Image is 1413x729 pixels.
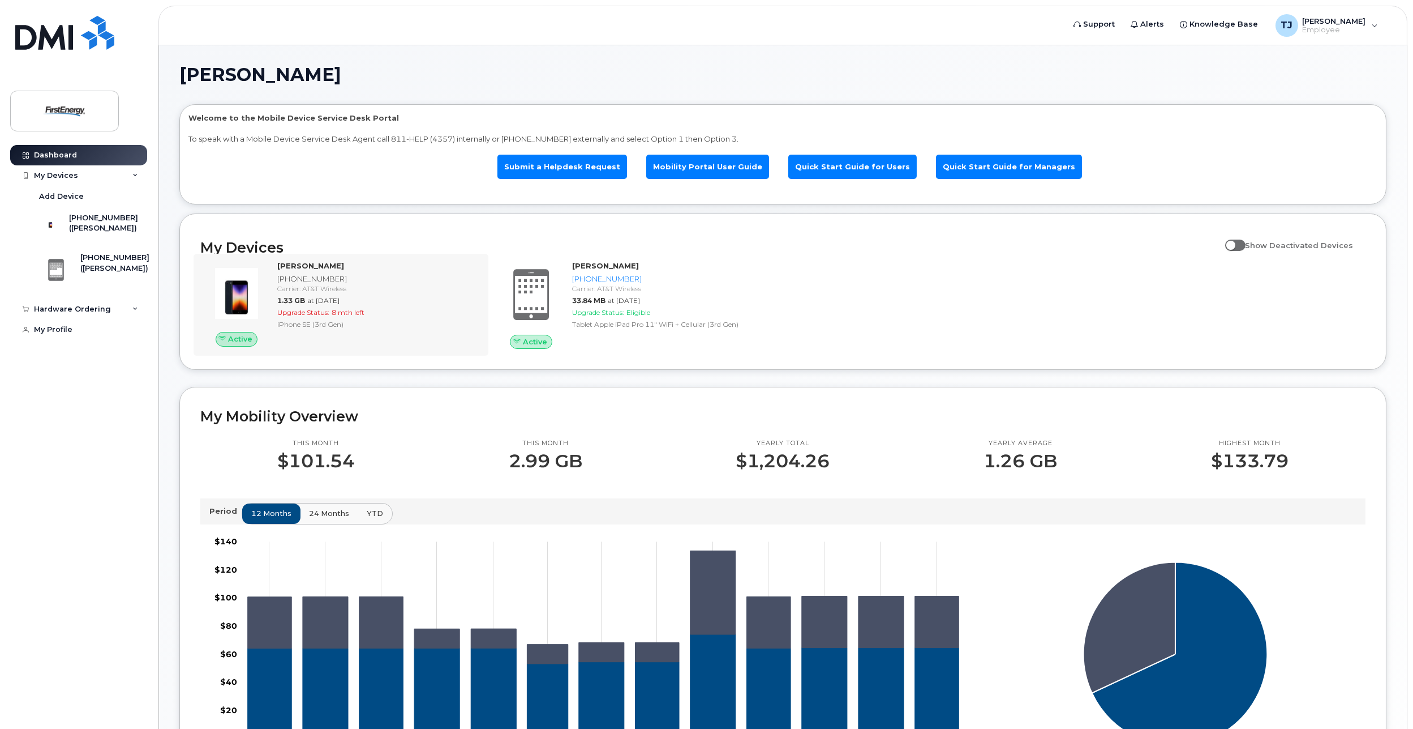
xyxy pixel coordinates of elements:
[277,274,477,284] div: [PHONE_NUMBER]
[277,319,477,329] div: iPhone SE (3rd Gen)
[495,261,776,349] a: Active[PERSON_NAME][PHONE_NUMBER]Carrier: AT&T Wireless33.84 MBat [DATE]Upgrade Status:EligibleTa...
[220,677,237,687] tspan: $40
[1211,451,1289,471] p: $133.79
[572,284,772,293] div: Carrier: AT&T Wireless
[1225,235,1234,244] input: Show Deactivated Devices
[220,649,237,659] tspan: $60
[1211,439,1289,448] p: Highest month
[626,308,650,317] span: Eligible
[983,451,1057,471] p: 1.26 GB
[200,408,1365,425] h2: My Mobility Overview
[277,451,355,471] p: $101.54
[277,296,305,305] span: 1.33 GB
[509,451,582,471] p: 2.99 GB
[572,296,605,305] span: 33.84 MB
[214,564,237,574] tspan: $120
[248,551,959,664] g: 330-906-2661
[277,261,344,270] strong: [PERSON_NAME]
[936,155,1082,179] a: Quick Start Guide for Managers
[209,266,264,321] img: image20231002-3703462-1angbar.jpeg
[332,308,364,317] span: 8 mth left
[214,536,237,547] tspan: $140
[200,261,482,347] a: Active[PERSON_NAME][PHONE_NUMBER]Carrier: AT&T Wireless1.33 GBat [DATE]Upgrade Status:8 mth lefti...
[608,296,640,305] span: at [DATE]
[572,274,772,284] div: [PHONE_NUMBER]
[277,308,329,317] span: Upgrade Status:
[983,439,1057,448] p: Yearly average
[228,334,252,344] span: Active
[179,66,341,83] span: [PERSON_NAME]
[277,284,477,293] div: Carrier: AT&T Wireless
[1364,680,1405,721] iframe: Messenger Launcher
[1245,241,1354,250] span: Show Deactivated Devices
[572,261,639,270] strong: [PERSON_NAME]
[200,239,1219,256] h2: My Devices
[214,592,237,603] tspan: $100
[277,439,355,448] p: This month
[367,508,383,519] span: YTD
[188,134,1377,144] p: To speak with a Mobile Device Service Desk Agent call 811-HELP (4357) internally or [PHONE_NUMBER...
[188,113,1377,123] p: Welcome to the Mobile Device Service Desk Portal
[497,155,627,179] a: Submit a Helpdesk Request
[736,451,830,471] p: $1,204.26
[220,621,237,631] tspan: $80
[788,155,917,179] a: Quick Start Guide for Users
[220,705,237,715] tspan: $20
[209,506,242,517] p: Period
[509,439,582,448] p: This month
[736,439,830,448] p: Yearly total
[307,296,340,305] span: at [DATE]
[572,319,772,329] div: Tablet Apple iPad Pro 11" WiFi + Cellular (3rd Gen)
[572,308,624,317] span: Upgrade Status:
[523,336,547,347] span: Active
[646,155,769,179] a: Mobility Portal User Guide
[309,508,349,519] span: 24 months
